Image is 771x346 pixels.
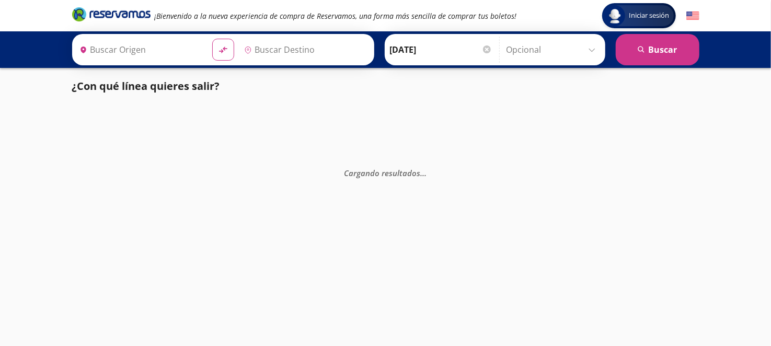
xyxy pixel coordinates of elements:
em: ¡Bienvenido a la nueva experiencia de compra de Reservamos, una forma más sencilla de comprar tus... [155,11,517,21]
span: Iniciar sesión [625,10,674,21]
i: Brand Logo [72,6,151,22]
input: Elegir Fecha [390,37,492,63]
input: Opcional [507,37,600,63]
span: . [425,168,427,178]
p: ¿Con qué línea quieres salir? [72,78,220,94]
button: Buscar [616,34,699,65]
input: Buscar Origen [75,37,204,63]
span: . [421,168,423,178]
button: English [686,9,699,22]
span: . [423,168,425,178]
a: Brand Logo [72,6,151,25]
input: Buscar Destino [240,37,369,63]
em: Cargando resultados [344,168,427,178]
